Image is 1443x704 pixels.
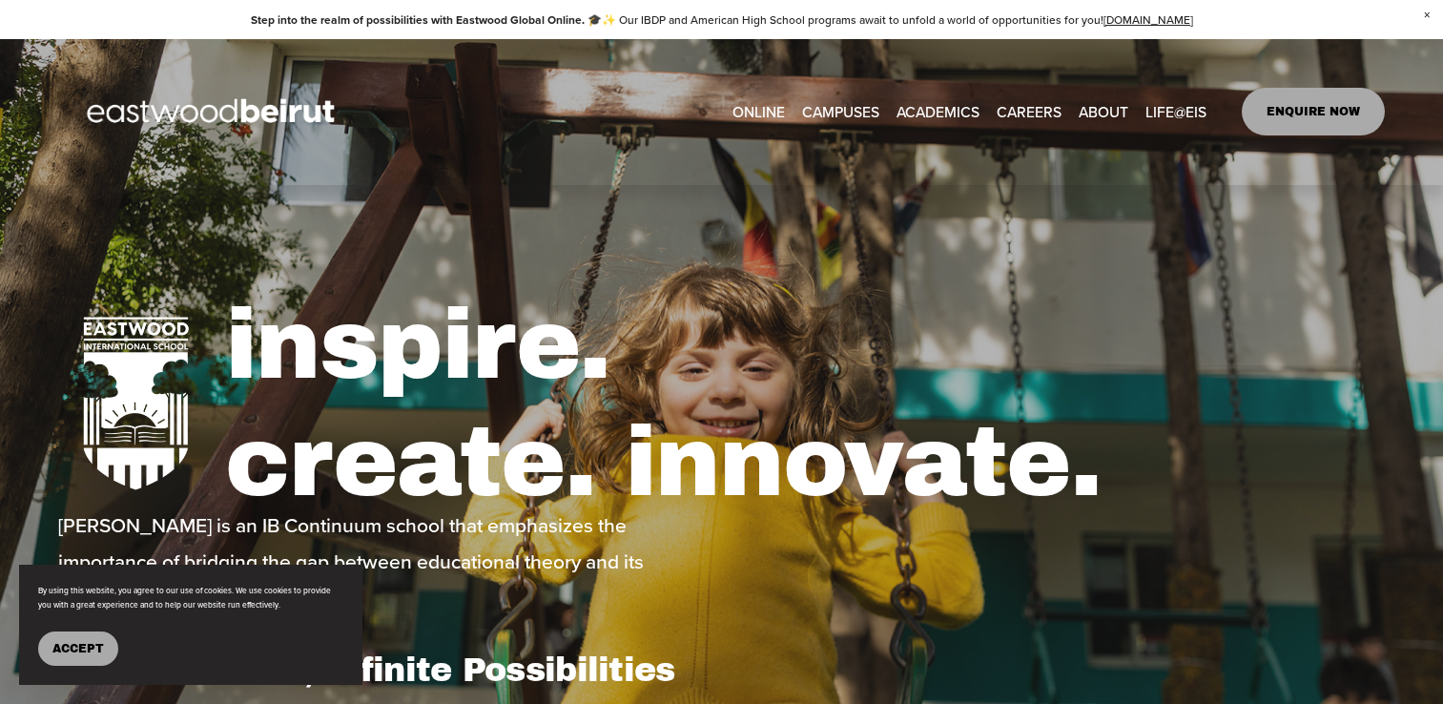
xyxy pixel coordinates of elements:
section: Cookie banner [19,565,362,685]
a: ONLINE [732,97,785,127]
span: Accept [52,642,104,655]
span: ABOUT [1079,98,1128,125]
p: [PERSON_NAME] is an IB Continuum school that emphasizes the importance of bridging the gap betwee... [58,507,716,616]
a: ENQUIRE NOW [1242,88,1386,135]
a: CAREERS [997,97,1062,127]
a: folder dropdown [802,97,879,127]
button: Accept [38,632,118,666]
a: folder dropdown [897,97,979,127]
p: By using this website, you agree to our use of cookies. We use cookies to provide you with a grea... [38,584,343,612]
h1: inspire. create. innovate. [225,287,1386,523]
h1: One IB School, Infinite Possibilities [58,650,716,690]
span: CAMPUSES [802,98,879,125]
a: folder dropdown [1079,97,1128,127]
img: EastwoodIS Global Site [58,64,369,161]
span: ACADEMICS [897,98,979,125]
span: LIFE@EIS [1145,98,1206,125]
a: folder dropdown [1145,97,1206,127]
a: [DOMAIN_NAME] [1103,11,1193,28]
